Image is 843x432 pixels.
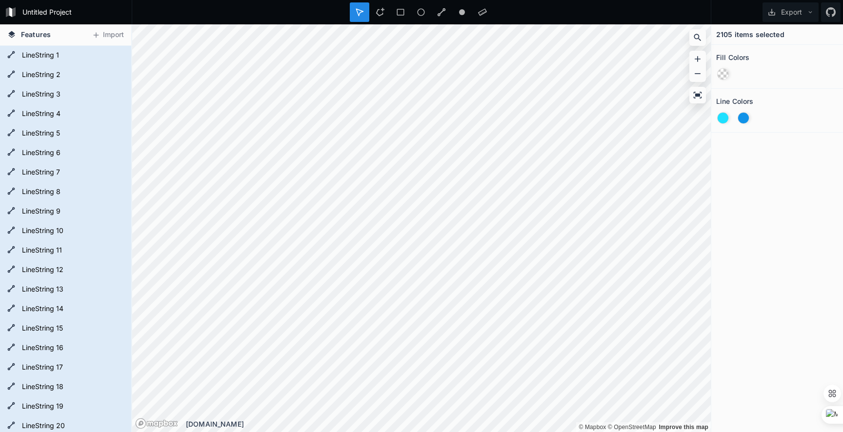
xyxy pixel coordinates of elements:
[716,94,754,109] h2: Line Colors
[659,424,708,431] a: Map feedback
[579,424,606,431] a: Mapbox
[87,27,129,43] button: Import
[21,29,51,39] span: Features
[763,2,819,22] button: Export
[608,424,656,431] a: OpenStreetMap
[716,29,784,39] h4: 2105 items selected
[716,50,750,65] h2: Fill Colors
[135,418,178,429] a: Mapbox logo
[186,419,711,429] div: [DOMAIN_NAME]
